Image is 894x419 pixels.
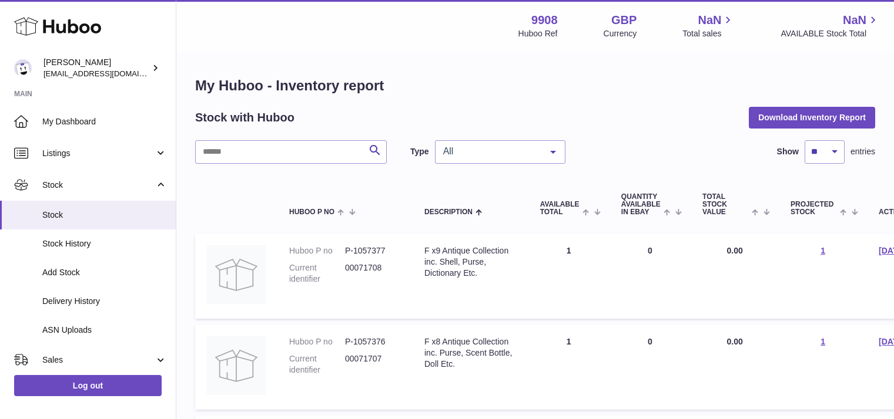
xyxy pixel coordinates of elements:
[851,146,875,157] span: entries
[42,116,167,127] span: My Dashboard
[410,146,429,157] label: Type
[726,246,742,255] span: 0.00
[42,238,167,249] span: Stock History
[42,180,155,191] span: Stock
[345,353,401,376] dd: 00071707
[531,12,558,28] strong: 9908
[345,262,401,285] dd: 00071708
[43,57,149,79] div: [PERSON_NAME]
[528,234,610,319] td: 1
[604,28,637,39] div: Currency
[289,262,345,285] dt: Current identifier
[821,337,825,346] a: 1
[14,59,32,77] img: tbcollectables@hotmail.co.uk
[345,336,401,347] dd: P-1057376
[682,28,735,39] span: Total sales
[424,208,473,216] span: Description
[610,325,691,410] td: 0
[289,336,345,347] dt: Huboo P no
[424,336,517,370] div: F x8 Antique Collection inc. Purse, Scent Bottle, Doll Etc.
[42,148,155,159] span: Listings
[610,234,691,319] td: 0
[207,336,266,395] img: product image
[42,354,155,366] span: Sales
[42,267,167,278] span: Add Stock
[682,12,735,39] a: NaN Total sales
[540,201,580,216] span: AVAILABLE Total
[345,245,401,256] dd: P-1057377
[698,12,721,28] span: NaN
[195,76,875,95] h1: My Huboo - Inventory report
[42,296,167,307] span: Delivery History
[821,246,825,255] a: 1
[289,353,345,376] dt: Current identifier
[195,110,294,126] h2: Stock with Huboo
[781,12,880,39] a: NaN AVAILABLE Stock Total
[528,325,610,410] td: 1
[207,245,266,304] img: product image
[42,325,167,336] span: ASN Uploads
[791,201,837,216] span: Projected Stock
[14,375,162,396] a: Log out
[289,208,334,216] span: Huboo P no
[702,193,749,217] span: Total stock value
[777,146,799,157] label: Show
[611,12,637,28] strong: GBP
[440,146,541,157] span: All
[289,245,345,256] dt: Huboo P no
[726,337,742,346] span: 0.00
[43,69,173,78] span: [EMAIL_ADDRESS][DOMAIN_NAME]
[749,107,875,128] button: Download Inventory Report
[621,193,661,217] span: Quantity Available in eBay
[42,209,167,221] span: Stock
[843,12,866,28] span: NaN
[518,28,558,39] div: Huboo Ref
[781,28,880,39] span: AVAILABLE Stock Total
[424,245,517,279] div: F x9 Antique Collection inc. Shell, Purse, Dictionary Etc.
